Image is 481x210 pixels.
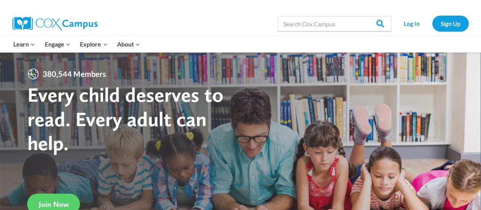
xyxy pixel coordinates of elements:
[117,39,140,49] span: About
[278,16,392,31] input: Search Cox Campus
[80,39,107,49] span: Explore
[395,16,469,31] nav: Secondary Navigation
[13,39,35,49] span: Learn
[9,36,145,52] nav: Primary Navigation
[432,16,469,31] a: Sign Up
[13,17,98,30] img: Cox Campus
[39,200,69,209] span: Join Now
[395,16,429,31] a: Log In
[27,82,224,155] strong: Every child deserves to read. Every adult can help.
[45,39,70,49] span: Engage
[40,68,109,80] span: 380,544 Members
